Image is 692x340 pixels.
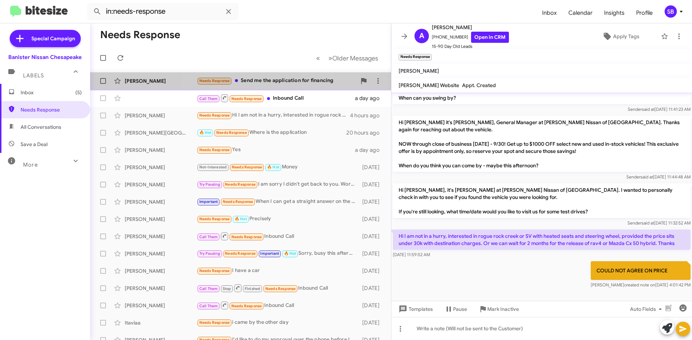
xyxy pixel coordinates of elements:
[125,181,197,188] div: [PERSON_NAME]
[23,162,38,168] span: More
[312,51,324,65] button: Previous
[260,251,279,256] span: Important
[393,230,691,250] p: Hi I am not in a hurry, interested in rogue rock creek or SV with heated seats and steering wheel...
[359,285,385,292] div: [DATE]
[21,89,82,96] span: Inbox
[332,54,378,62] span: Older Messages
[642,106,655,112] span: said at
[197,180,359,189] div: I am sorry I didn't get back to you. Working late so won't get there tonight. I told [PERSON_NAME...
[346,129,385,136] div: 20 hours ago
[359,250,385,257] div: [DATE]
[199,148,230,152] span: Needs Response
[197,215,359,223] div: Precisely
[10,30,81,47] a: Special Campaign
[197,77,356,85] div: Send me the application for financing
[359,216,385,223] div: [DATE]
[199,286,218,291] span: Call Them
[125,112,197,119] div: [PERSON_NAME]
[125,233,197,240] div: [PERSON_NAME]
[432,32,509,43] span: [PHONE_NUMBER]
[391,303,439,316] button: Templates
[399,68,439,74] span: [PERSON_NAME]
[328,54,332,63] span: »
[419,30,424,42] span: A
[598,3,630,23] a: Insights
[359,267,385,275] div: [DATE]
[125,250,197,257] div: [PERSON_NAME]
[216,130,247,135] span: Needs Response
[613,30,639,43] span: Apply Tags
[231,235,262,239] span: Needs Response
[267,165,279,169] span: 🔥 Hot
[536,3,563,23] a: Inbox
[665,5,677,18] div: SB
[312,51,382,65] nav: Page navigation example
[199,217,230,221] span: Needs Response
[284,251,296,256] span: 🔥 Hot
[223,199,253,204] span: Needs Response
[197,267,359,275] div: I have a car
[626,174,691,180] span: Sender [DATE] 11:44:48 AM
[627,220,691,226] span: Sender [DATE] 11:32:52 AM
[225,182,256,187] span: Needs Response
[199,304,218,308] span: Call Them
[197,249,359,258] div: Sorry, busy this afternoon have a car already
[453,303,467,316] span: Pause
[87,3,239,20] input: Search
[591,261,691,280] p: COULD NOT AGREE ON PRICE
[31,35,75,42] span: Special Campaign
[658,5,684,18] button: SB
[630,303,665,316] span: Auto Fields
[235,217,247,221] span: 🔥 Hot
[399,54,432,60] small: Needs Response
[125,285,197,292] div: [PERSON_NAME]
[359,181,385,188] div: [DATE]
[355,95,385,102] div: a day ago
[397,303,433,316] span: Templates
[21,141,48,148] span: Save a Deal
[197,318,359,327] div: i came by the other day
[75,89,82,96] span: (5)
[232,165,262,169] span: Needs Response
[21,106,82,113] span: Needs Response
[439,303,473,316] button: Pause
[640,174,653,180] span: said at
[630,3,658,23] a: Profile
[324,51,382,65] button: Next
[563,3,598,23] span: Calendar
[393,116,691,172] p: Hi [PERSON_NAME] it's [PERSON_NAME], General Manager at [PERSON_NAME] Nissan of [GEOGRAPHIC_DATA]...
[359,164,385,171] div: [DATE]
[231,304,262,308] span: Needs Response
[355,146,385,154] div: a day ago
[199,182,220,187] span: Try Pausing
[584,30,657,43] button: Apply Tags
[197,94,355,103] div: Inbound Call
[197,232,359,241] div: Inbound Call
[199,235,218,239] span: Call Them
[399,82,459,89] span: [PERSON_NAME] Website
[462,82,496,89] span: Appt. Created
[125,216,197,223] div: [PERSON_NAME]
[199,130,212,135] span: 🔥 Hot
[199,113,230,118] span: Needs Response
[432,43,509,50] span: 15-90 Day Old Leads
[316,54,320,63] span: «
[245,286,261,291] span: Finished
[199,320,230,325] span: Needs Response
[199,165,227,169] span: Not-Interested
[125,129,197,136] div: [PERSON_NAME][GEOGRAPHIC_DATA]
[223,286,231,291] span: Stop
[197,198,359,206] div: When I can get a straight answer on the price of the jeep.
[125,77,197,85] div: [PERSON_NAME]
[487,303,519,316] span: Mark Inactive
[199,199,218,204] span: Important
[23,72,44,79] span: Labels
[471,32,509,43] a: Open in CRM
[199,268,230,273] span: Needs Response
[125,302,197,309] div: [PERSON_NAME]
[125,164,197,171] div: [PERSON_NAME]
[231,96,262,101] span: Needs Response
[265,286,296,291] span: Needs Response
